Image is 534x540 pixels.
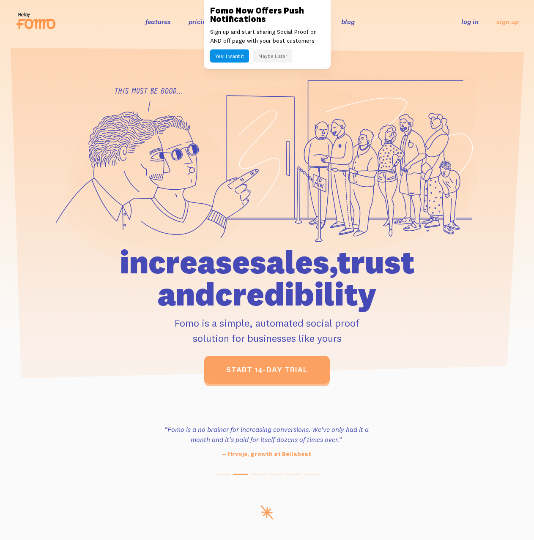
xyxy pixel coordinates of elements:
a: features [145,17,171,26]
h3: Fomo Now Offers Push Notifications [210,6,324,23]
a: pricing [189,17,210,26]
a: blog [341,17,355,26]
button: Maybe Later [253,49,292,63]
h1: increase sales, trust and credibility [92,246,442,310]
p: — Hrvoje, growth at Bellabeat [163,450,369,458]
p: Fomo is a simple, automated social proof solution for businesses like yours [92,315,442,346]
a: sign up [496,17,519,26]
button: Yes! I want it [210,49,249,63]
h3: “Fomo is a no brainer for increasing conversions. We've only had it a month and it's paid for its... [163,424,369,445]
a: start 14-day trial [204,356,330,384]
a: log in [461,17,479,26]
p: Sign up and start sharing Social Proof on AND off page with your best customers [210,27,324,45]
